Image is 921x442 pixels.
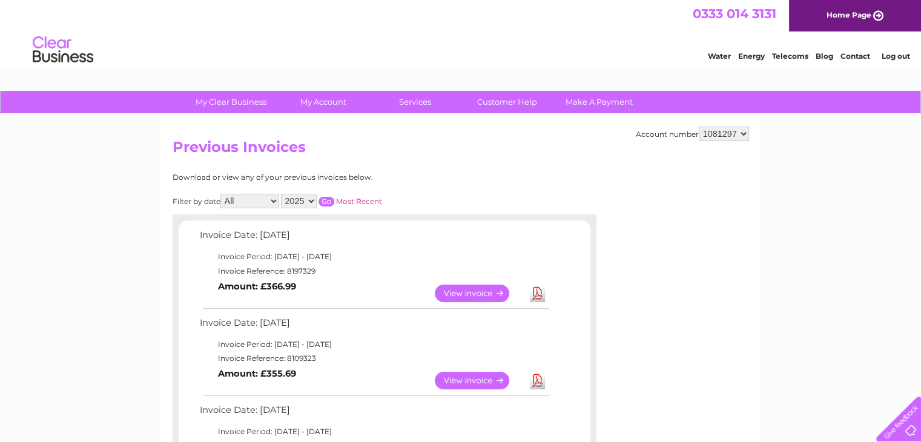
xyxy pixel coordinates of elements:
img: logo.png [32,31,94,68]
a: My Account [273,91,373,113]
div: Account number [636,127,749,141]
a: Telecoms [772,51,808,61]
a: Download [530,372,545,389]
a: Energy [738,51,765,61]
a: Services [365,91,465,113]
td: Invoice Reference: 8109323 [197,351,551,366]
a: View [435,285,524,302]
a: View [435,372,524,389]
a: Log out [881,51,909,61]
td: Invoice Date: [DATE] [197,227,551,249]
a: Customer Help [457,91,557,113]
td: Invoice Date: [DATE] [197,315,551,337]
td: Invoice Period: [DATE] - [DATE] [197,249,551,264]
a: Water [708,51,731,61]
div: Filter by date [173,194,490,208]
div: Clear Business is a trading name of Verastar Limited (registered in [GEOGRAPHIC_DATA] No. 3667643... [175,7,747,59]
td: Invoice Period: [DATE] - [DATE] [197,424,551,439]
a: Contact [840,51,870,61]
b: Amount: £366.99 [218,281,296,292]
b: Amount: £355.69 [218,368,296,379]
h2: Previous Invoices [173,139,749,162]
td: Invoice Date: [DATE] [197,402,551,424]
a: 0333 014 3131 [693,6,776,21]
a: Download [530,285,545,302]
a: My Clear Business [181,91,281,113]
a: Make A Payment [549,91,649,113]
td: Invoice Period: [DATE] - [DATE] [197,337,551,352]
div: Download or view any of your previous invoices below. [173,173,490,182]
a: Blog [816,51,833,61]
a: Most Recent [336,197,382,206]
td: Invoice Reference: 8197329 [197,264,551,279]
